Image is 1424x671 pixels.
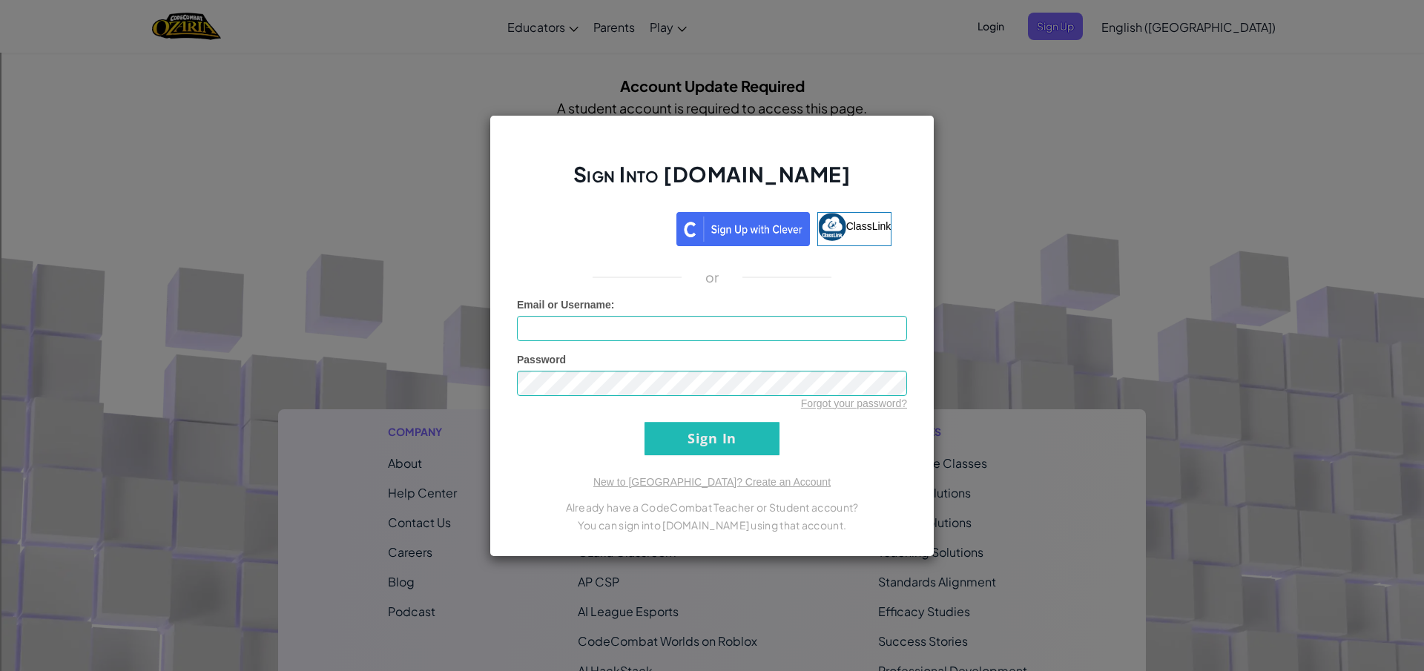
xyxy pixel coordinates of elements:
[517,160,907,203] h2: Sign Into [DOMAIN_NAME]
[525,211,676,243] iframe: Sign in with Google Button
[801,397,907,409] a: Forgot your password?
[6,59,1418,73] div: Options
[517,498,907,516] p: Already have a CodeCombat Teacher or Student account?
[818,213,846,241] img: classlink-logo-small.png
[676,212,810,246] img: clever_sso_button@2x.png
[6,86,1418,99] div: Rename
[645,422,779,455] input: Sign In
[6,73,1418,86] div: Sign out
[846,219,891,231] span: ClassLink
[705,268,719,286] p: or
[517,297,615,312] label: :
[6,99,1418,113] div: Move To ...
[517,516,907,534] p: You can sign into [DOMAIN_NAME] using that account.
[6,33,1418,46] div: Move To ...
[517,354,566,366] span: Password
[6,19,1418,33] div: Sort New > Old
[593,476,831,488] a: New to [GEOGRAPHIC_DATA]? Create an Account
[517,299,611,311] span: Email or Username
[6,46,1418,59] div: Delete
[6,6,1418,19] div: Sort A > Z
